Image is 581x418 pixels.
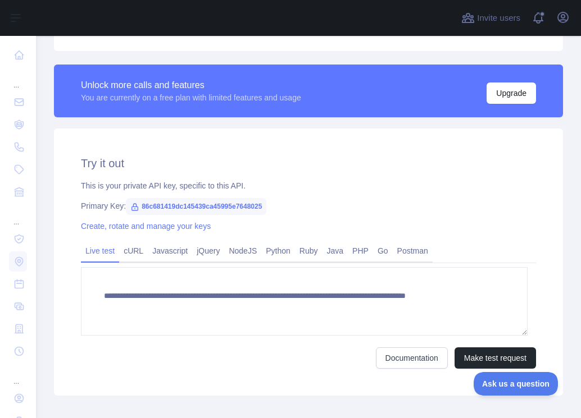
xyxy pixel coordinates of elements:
[81,79,301,92] div: Unlock more calls and features
[9,364,27,386] div: ...
[81,242,119,260] a: Live test
[81,92,301,103] div: You are currently on a free plan with limited features and usage
[474,372,559,396] iframe: Toggle Customer Support
[9,67,27,90] div: ...
[119,242,148,260] a: cURL
[459,9,523,27] button: Invite users
[126,198,266,215] span: 86c681419dc145439ca45995e7648025
[81,222,211,231] a: Create, rotate and manage your keys
[81,200,536,212] div: Primary Key:
[348,242,373,260] a: PHP
[81,180,536,191] div: This is your private API key, specific to this API.
[487,82,536,104] button: Upgrade
[477,12,520,25] span: Invite users
[376,347,448,369] a: Documentation
[9,204,27,227] div: ...
[373,242,393,260] a: Go
[261,242,295,260] a: Python
[295,242,323,260] a: Ruby
[323,242,348,260] a: Java
[148,242,192,260] a: Javascript
[192,242,224,260] a: jQuery
[81,155,536,171] h2: Try it out
[393,242,433,260] a: Postman
[455,347,536,369] button: Make test request
[224,242,261,260] a: NodeJS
